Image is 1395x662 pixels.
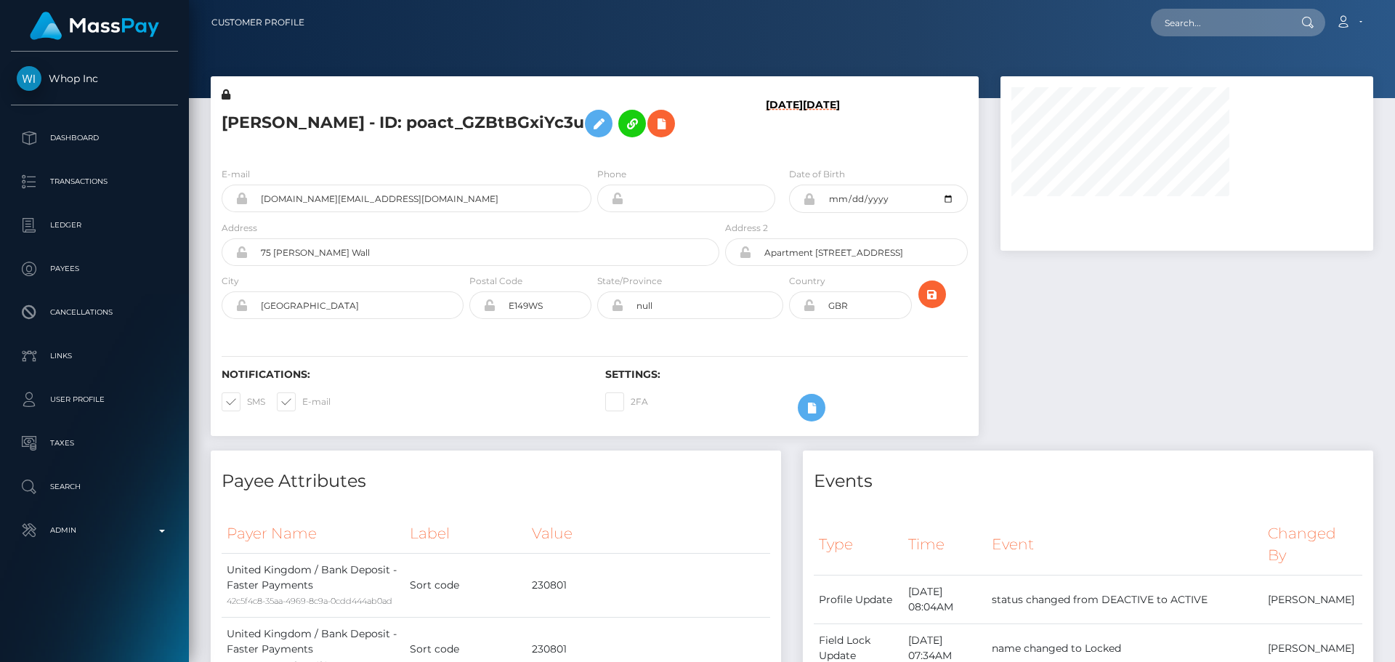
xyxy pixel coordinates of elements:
a: Search [11,469,178,505]
label: City [222,275,239,288]
p: Cancellations [17,302,172,323]
label: SMS [222,392,265,411]
a: Customer Profile [211,7,304,38]
a: Ledger [11,207,178,243]
label: Address 2 [725,222,768,235]
th: Payer Name [222,514,405,554]
h6: [DATE] [766,99,803,150]
th: Type [814,514,903,576]
p: Ledger [17,214,172,236]
a: Payees [11,251,178,287]
h6: [DATE] [803,99,840,150]
th: Event [987,514,1263,576]
a: Dashboard [11,120,178,156]
td: Sort code [405,554,527,618]
label: E-mail [277,392,331,411]
h4: Events [814,469,1362,494]
a: Admin [11,512,178,549]
label: Date of Birth [789,168,845,181]
a: Links [11,338,178,374]
p: Admin [17,520,172,541]
th: Value [527,514,770,554]
p: Search [17,476,172,498]
th: Changed By [1263,514,1362,576]
label: Postal Code [469,275,522,288]
img: MassPay Logo [30,12,159,40]
p: Taxes [17,432,172,454]
th: Time [903,514,987,576]
img: Whop Inc [17,66,41,91]
label: E-mail [222,168,250,181]
td: [DATE] 08:04AM [903,576,987,624]
a: Cancellations [11,294,178,331]
p: Payees [17,258,172,280]
td: Profile Update [814,576,903,624]
td: 230801 [527,554,770,618]
th: Label [405,514,527,554]
input: Search... [1151,9,1287,36]
h6: Notifications: [222,368,583,381]
h4: Payee Attributes [222,469,770,494]
label: State/Province [597,275,662,288]
td: [PERSON_NAME] [1263,576,1362,624]
span: Whop Inc [11,72,178,85]
h6: Settings: [605,368,967,381]
label: Phone [597,168,626,181]
label: Address [222,222,257,235]
p: Transactions [17,171,172,193]
td: status changed from DEACTIVE to ACTIVE [987,576,1263,624]
p: Dashboard [17,127,172,149]
a: Transactions [11,164,178,200]
h5: [PERSON_NAME] - ID: poact_GZBtBGxiYc3u [222,102,711,145]
label: 2FA [605,392,648,411]
p: User Profile [17,389,172,411]
small: 42c5f4c8-35aa-4969-8c9a-0cdd444ab0ad [227,596,392,606]
a: User Profile [11,382,178,418]
p: Links [17,345,172,367]
td: United Kingdom / Bank Deposit - Faster Payments [222,554,405,618]
a: Taxes [11,425,178,461]
label: Country [789,275,825,288]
